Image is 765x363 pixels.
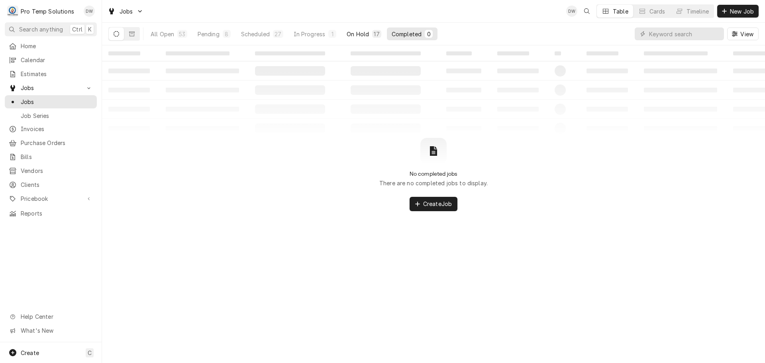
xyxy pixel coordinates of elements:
[120,7,133,16] span: Jobs
[294,30,326,38] div: In Progress
[21,326,92,335] span: What's New
[739,30,755,38] span: View
[5,95,97,108] a: Jobs
[21,153,93,161] span: Bills
[21,70,93,78] span: Estimates
[586,51,618,55] span: ‌
[426,30,431,38] div: 0
[5,39,97,53] a: Home
[7,6,18,17] div: P
[7,6,18,17] div: Pro Temp Solutions's Avatar
[5,81,97,94] a: Go to Jobs
[410,171,458,177] h2: No completed jobs
[84,6,95,17] div: Dana Williams's Avatar
[88,349,92,357] span: C
[151,30,174,38] div: All Open
[5,122,97,135] a: Invoices
[275,30,281,38] div: 27
[21,139,93,147] span: Purchase Orders
[555,51,561,55] span: ‌
[649,7,665,16] div: Cards
[166,51,229,55] span: ‌
[446,51,472,55] span: ‌
[21,42,93,50] span: Home
[379,179,488,187] p: There are no completed jobs to display.
[104,5,147,18] a: Go to Jobs
[410,197,457,211] button: CreateJob
[21,56,93,64] span: Calendar
[21,167,93,175] span: Vendors
[21,194,81,203] span: Pricebook
[21,181,93,189] span: Clients
[5,150,97,163] a: Bills
[21,125,93,133] span: Invoices
[21,98,93,106] span: Jobs
[241,30,270,38] div: Scheduled
[179,30,185,38] div: 53
[5,178,97,191] a: Clients
[347,30,369,38] div: On Hold
[613,7,628,16] div: Table
[108,51,140,55] span: ‌
[5,22,97,36] button: Search anythingCtrlK
[102,45,765,138] table: Completed Jobs List Loading
[84,6,95,17] div: DW
[727,27,759,40] button: View
[19,25,63,33] span: Search anything
[351,51,421,55] span: ‌
[5,53,97,67] a: Calendar
[497,51,529,55] span: ‌
[5,310,97,323] a: Go to Help Center
[644,51,708,55] span: ‌
[374,30,379,38] div: 17
[566,6,577,17] div: DW
[21,209,93,218] span: Reports
[422,200,453,208] span: Create Job
[728,7,755,16] span: New Job
[687,7,709,16] div: Timeline
[5,207,97,220] a: Reports
[5,324,97,337] a: Go to What's New
[72,25,82,33] span: Ctrl
[566,6,577,17] div: Dana Williams's Avatar
[5,109,97,122] a: Job Series
[649,27,720,40] input: Keyword search
[717,5,759,18] button: New Job
[255,51,325,55] span: ‌
[330,30,335,38] div: 1
[5,136,97,149] a: Purchase Orders
[21,84,81,92] span: Jobs
[5,192,97,205] a: Go to Pricebook
[581,5,593,18] button: Open search
[5,164,97,177] a: Vendors
[21,312,92,321] span: Help Center
[21,349,39,356] span: Create
[224,30,229,38] div: 8
[21,7,74,16] div: Pro Temp Solutions
[392,30,422,38] div: Completed
[88,25,92,33] span: K
[21,112,93,120] span: Job Series
[198,30,220,38] div: Pending
[5,67,97,80] a: Estimates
